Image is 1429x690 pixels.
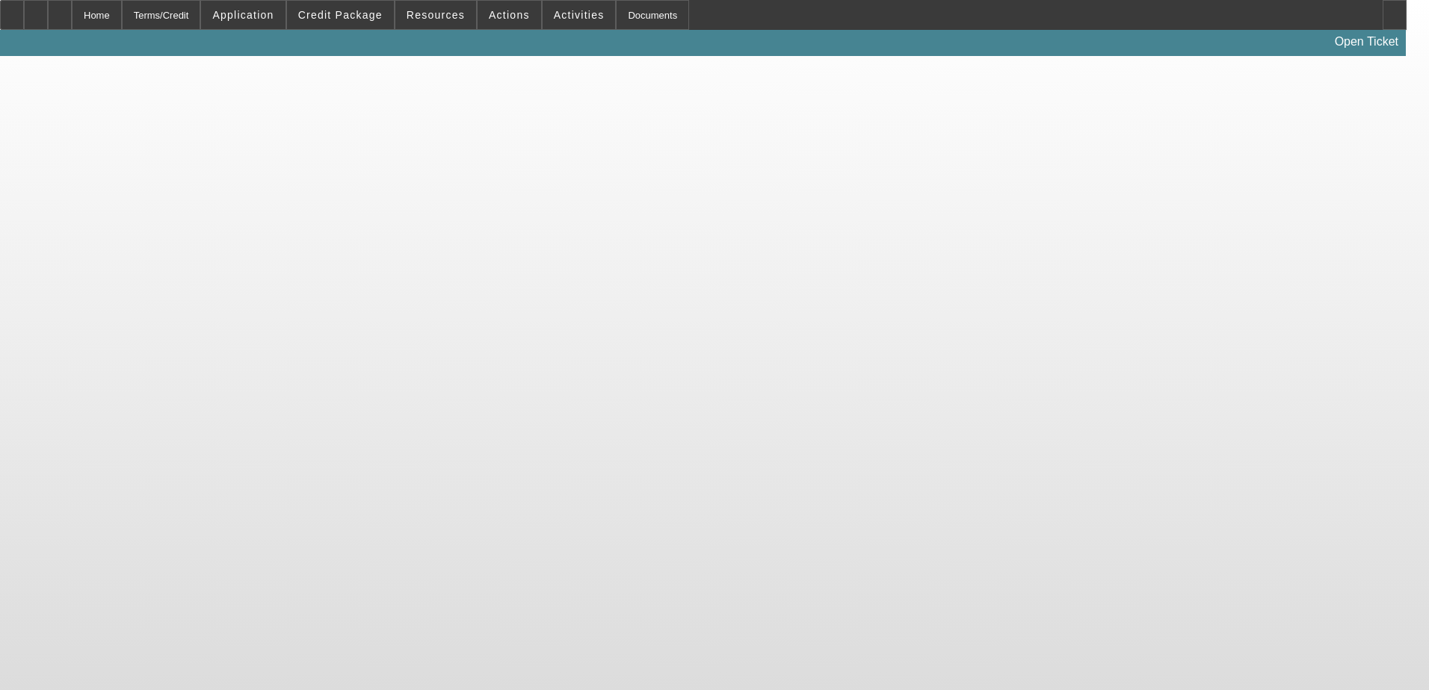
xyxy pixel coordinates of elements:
span: Credit Package [298,9,383,21]
span: Application [212,9,274,21]
span: Actions [489,9,530,21]
button: Application [201,1,285,29]
span: Activities [554,9,605,21]
button: Resources [395,1,476,29]
a: Open Ticket [1329,29,1404,55]
button: Credit Package [287,1,394,29]
span: Resources [407,9,465,21]
button: Activities [543,1,616,29]
button: Actions [478,1,541,29]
